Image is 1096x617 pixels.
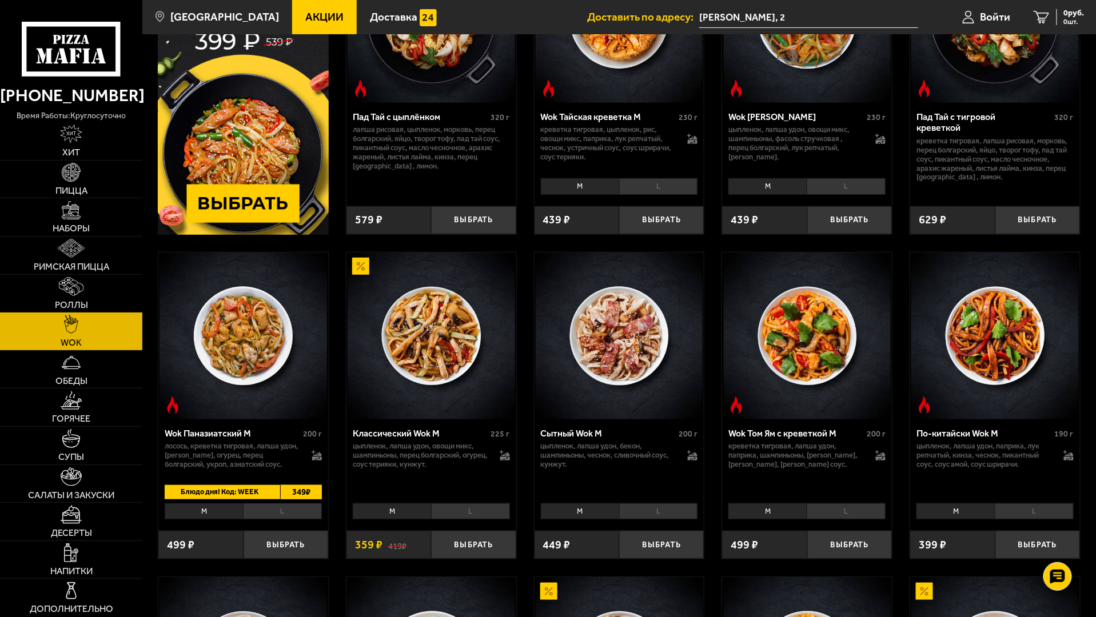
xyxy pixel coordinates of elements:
span: Доставить по адресу: [587,11,699,22]
span: Войти [981,11,1011,22]
img: Wok Паназиатский M [160,253,327,420]
span: Салаты и закуски [28,491,114,500]
span: 439 ₽ [731,214,758,226]
p: креветка тигровая, лапша рисовая, морковь, перец болгарский, яйцо, творог тофу, пад тай соус, пик... [916,137,1074,182]
li: M [728,178,807,194]
img: Острое блюдо [728,80,745,97]
div: Классический Wok M [353,428,488,439]
p: лосось, креветка тигровая, лапша удон, [PERSON_NAME], огурец, перец болгарский, укроп, азиатский ... [165,442,300,469]
li: M [353,503,431,519]
span: 230 г [867,113,886,122]
span: 629 ₽ [919,214,946,226]
p: лапша рисовая, цыпленок, морковь, перец болгарский, яйцо, творог тофу, пад тай соус, пикантный со... [353,125,510,171]
span: Напитки [50,567,93,576]
img: Акционный [916,583,933,600]
span: 359 ₽ [355,539,382,551]
a: Острое блюдоПо-китайски Wok M [910,253,1080,420]
span: Пицца [55,186,87,195]
span: Горячее [52,414,90,423]
button: Выбрать [995,206,1080,234]
span: 499 ₽ [167,539,194,551]
button: Выбрать [995,531,1080,559]
img: Острое блюдо [916,396,933,414]
span: 230 г [679,113,698,122]
img: Wok Том Ям с креветкой M [724,253,891,420]
span: Блюдо дня! Код: WEEK [165,485,270,499]
p: цыпленок, лапша удон, бекон, шампиньоны, чеснок, сливочный соус, кунжут. [541,442,676,469]
span: 439 ₽ [543,214,571,226]
img: Классический Wok M [348,253,515,420]
span: [GEOGRAPHIC_DATA] [170,11,279,22]
img: Острое блюдо [916,80,933,97]
div: Wok Том Ям с креветкой M [728,428,864,439]
div: Wok Паназиатский M [165,428,300,439]
span: 190 г [1055,429,1074,439]
p: креветка тигровая, цыпленок, рис, овощи микс, паприка, лук репчатый, чеснок, устричный соус, соус... [541,125,676,162]
p: креветка тигровая, лапша удон, паприка, шампиньоны, [PERSON_NAME], [PERSON_NAME], [PERSON_NAME] с... [728,442,864,469]
span: 200 г [679,429,698,439]
input: Ваш адрес доставки [699,7,918,28]
div: Пад Тай с цыплёнком [353,111,488,122]
span: 0 руб. [1064,9,1085,17]
img: Острое блюдо [728,396,745,414]
div: Wok Тайская креветка M [541,111,676,122]
span: WOK [61,338,82,347]
li: L [807,503,886,519]
a: Острое блюдоWok Паназиатский M [158,253,328,420]
div: Сытный Wok M [541,428,676,439]
img: По-китайски Wok M [911,253,1079,420]
span: Акции [305,11,344,22]
button: Выбрать [807,531,892,559]
button: Выбрать [244,531,328,559]
span: 499 ₽ [731,539,758,551]
button: Выбрать [807,206,892,234]
span: 399 ₽ [919,539,946,551]
img: Острое блюдо [540,80,557,97]
span: 200 г [303,429,322,439]
span: 449 ₽ [543,539,571,551]
li: M [916,503,995,519]
img: Сытный Wok M [536,253,703,420]
p: цыпленок, лапша удон, овощи микс, шампиньоны, фасоль стручковая , перец болгарский, лук репчатый,... [728,125,864,162]
img: Акционный [352,258,369,275]
div: По-китайски Wok M [916,428,1052,439]
img: Акционный [540,583,557,600]
img: Острое блюдо [164,396,181,414]
span: Наборы [53,224,90,233]
a: Сытный Wok M [535,253,704,420]
img: Острое блюдо [352,80,369,97]
span: 579 ₽ [355,214,382,226]
li: M [728,503,807,519]
span: Хит [62,148,80,157]
span: Римская пицца [34,262,109,271]
span: Дополнительно [30,604,113,614]
span: 349 ₽ [280,485,322,499]
span: 320 г [1055,113,1074,122]
span: 200 г [867,429,886,439]
button: Выбрать [431,531,516,559]
li: L [619,178,698,194]
p: цыпленок, лапша удон, овощи микс, шампиньоны, перец болгарский, огурец, соус терияки, кунжут. [353,442,488,469]
div: Пад Тай с тигровой креветкой [916,111,1052,133]
span: Обеды [55,376,87,386]
p: цыпленок, лапша удон, паприка, лук репчатый, кинза, чеснок, пикантный соус, соус Амой, соус шрирачи. [916,442,1052,469]
span: Санкт-Петербург, аллея Котельникова, 2 [699,7,918,28]
div: Wok [PERSON_NAME] [728,111,864,122]
li: L [431,503,510,519]
span: 0 шт. [1064,18,1085,25]
li: M [541,178,619,194]
span: Супы [58,452,84,462]
li: L [807,178,886,194]
li: L [995,503,1074,519]
button: Выбрать [619,531,704,559]
li: L [619,503,698,519]
a: Острое блюдоWok Том Ям с креветкой M [722,253,892,420]
li: M [165,503,243,519]
img: 15daf4d41897b9f0e9f617042186c801.svg [420,9,437,26]
button: Выбрать [431,206,516,234]
s: 419 ₽ [388,539,406,551]
button: Выбрать [619,206,704,234]
span: Десерты [51,528,92,538]
li: L [243,503,322,519]
span: 225 г [491,429,510,439]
